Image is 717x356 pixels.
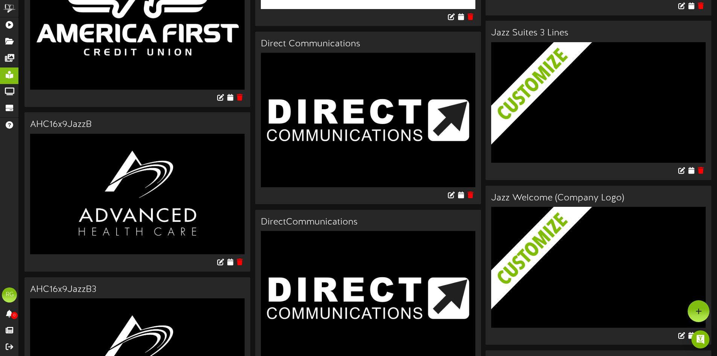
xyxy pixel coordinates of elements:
[11,312,18,319] span: 0
[491,193,706,203] h3: Jazz Welcome (Company Logo)
[2,287,17,303] div: RG
[261,217,475,227] h3: DirectCommunications
[691,330,709,348] div: Open Intercom Messenger
[491,42,717,192] img: customize_overlay-33eb2c126fd3cb1579feece5bc878b72.png
[30,120,245,130] h3: AHC16x9JazzB
[491,28,706,38] h3: Jazz Suites 3 Lines
[261,39,475,49] h3: Direct Communications
[30,285,245,295] h3: AHC16x9JazzB3
[261,53,475,187] img: b44476f4-3bd7-4619-b304-292e9a120ca9.png
[30,134,245,255] img: 6d39d024-ee59-45f2-b793-5f058b704477.png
